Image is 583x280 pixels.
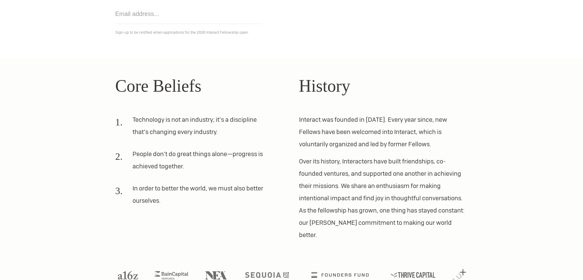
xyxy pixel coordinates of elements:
p: Interact was founded in [DATE]. Every year since, new Fellows have been welcomed into Interact, w... [299,113,468,150]
img: Thrive Capital logo [391,272,435,278]
h2: Core Beliefs [115,73,284,99]
li: People don’t do great things alone—progress is achieved together. [115,148,270,177]
h2: History [299,73,468,99]
p: Over its history, Interacters have built friendships, co-founded ventures, and supported one anot... [299,155,468,241]
li: Technology is not an industry; it’s a discipline that’s changing every industry. [115,113,270,143]
img: NEA logo [205,271,227,279]
li: In order to better the world, we must also better ourselves. [115,182,270,212]
p: Sign-up to be notified when applications for the 2026 Interact Fellowship open. [115,29,468,36]
img: Sequoia logo [245,272,289,278]
img: Founders Fund logo [311,272,368,278]
img: A16Z logo [118,271,138,279]
img: Bain Capital Ventures logo [155,271,188,279]
input: Email address... [115,4,262,24]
